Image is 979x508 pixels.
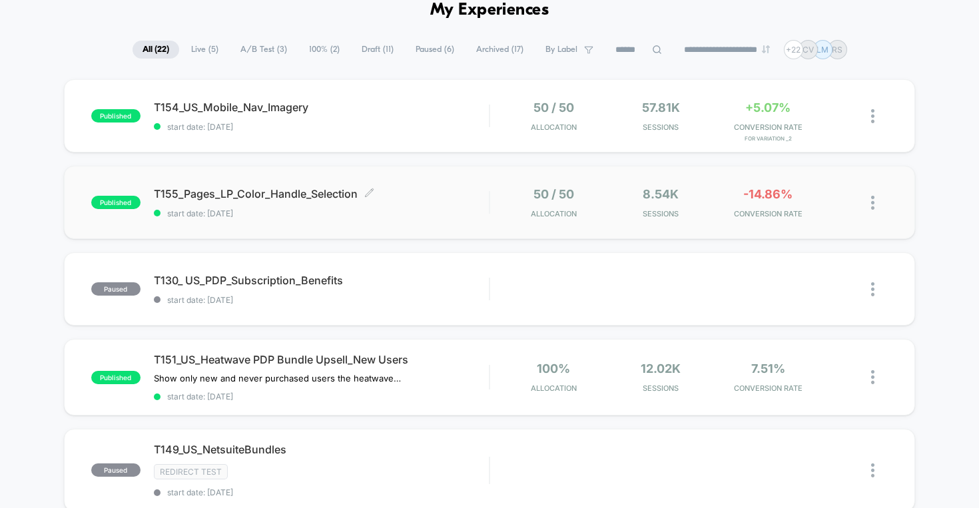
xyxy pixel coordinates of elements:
span: for Variation _2 [718,135,818,142]
span: Sessions [611,209,711,218]
img: close [871,109,874,123]
img: close [871,370,874,384]
span: Sessions [611,123,711,132]
span: A/B Test ( 3 ) [230,41,297,59]
span: published [91,109,141,123]
span: start date: [DATE] [154,208,489,218]
span: CONVERSION RATE [718,209,818,218]
span: 100% ( 2 ) [299,41,350,59]
span: CONVERSION RATE [718,383,818,393]
p: LM [816,45,828,55]
span: Draft ( 11 ) [352,41,404,59]
span: -14.86% [743,187,793,201]
span: 50 / 50 [533,187,574,201]
span: 8.54k [643,187,679,201]
img: end [762,45,770,53]
span: published [91,196,141,209]
span: All ( 22 ) [133,41,179,59]
p: RS [832,45,842,55]
span: published [91,371,141,384]
span: Show only new and never purchased users the heatwave bundle upsell on PDP. PDP has been out-perfo... [154,373,401,383]
span: start date: [DATE] [154,391,489,401]
img: close [871,282,874,296]
img: close [871,463,874,477]
span: 100% [537,362,570,376]
span: Paused ( 6 ) [406,41,464,59]
span: Allocation [531,209,577,218]
span: start date: [DATE] [154,487,489,497]
span: +5.07% [745,101,791,115]
div: + 22 [784,40,803,59]
span: start date: [DATE] [154,122,489,132]
span: paused [91,463,141,477]
span: Live ( 5 ) [181,41,228,59]
span: Sessions [611,383,711,393]
span: T130_ US_PDP_Subscription_Benefits [154,274,489,287]
span: Archived ( 17 ) [466,41,533,59]
h1: My Experiences [430,1,549,20]
span: 7.51% [751,362,785,376]
span: Allocation [531,383,577,393]
span: start date: [DATE] [154,295,489,305]
span: T154_US_Mobile_Nav_Imagery [154,101,489,114]
span: Redirect Test [154,464,228,479]
span: CONVERSION RATE [718,123,818,132]
span: T155_Pages_LP_Color_Handle_Selection [154,187,489,200]
span: Allocation [531,123,577,132]
span: T151_US_Heatwave PDP Bundle Upsell_New Users [154,353,489,366]
span: T149_US_NetsuiteBundles [154,443,489,456]
span: 50 / 50 [533,101,574,115]
span: By Label [545,45,577,55]
span: paused [91,282,141,296]
p: CV [803,45,814,55]
span: 57.81k [642,101,680,115]
span: 12.02k [641,362,681,376]
img: close [871,196,874,210]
